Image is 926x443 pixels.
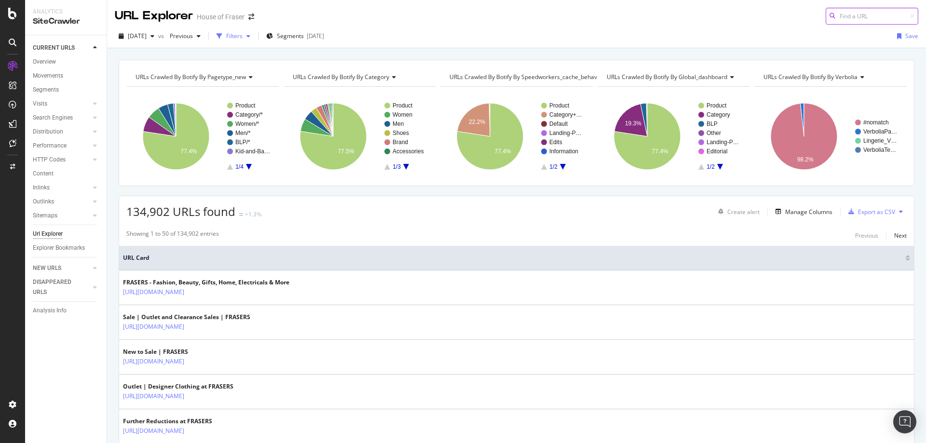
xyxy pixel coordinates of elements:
div: arrow-right-arrow-left [248,13,254,20]
a: Content [33,169,100,179]
div: Showing 1 to 50 of 134,902 entries [126,229,219,241]
a: [URL][DOMAIN_NAME] [123,391,184,401]
a: Explorer Bookmarks [33,243,100,253]
text: Product [707,102,727,109]
div: Performance [33,141,67,151]
div: Outlinks [33,197,54,207]
a: Visits [33,99,90,109]
a: [URL][DOMAIN_NAME] [123,357,184,366]
text: Landing-P… [549,130,582,136]
div: URL Explorer [115,8,193,24]
div: SiteCrawler [33,16,99,27]
div: Content [33,169,54,179]
text: 1/2 [707,163,715,170]
a: Analysis Info [33,306,100,316]
text: Landing-P… [707,139,739,146]
div: Explorer Bookmarks [33,243,85,253]
text: BLP [707,121,718,127]
svg: A chart. [598,94,749,178]
a: Search Engines [33,113,90,123]
svg: A chart. [126,94,277,178]
text: 1/2 [549,163,558,170]
text: Kid-and-Ba… [235,148,270,155]
button: Filters [213,28,254,44]
h4: URLs Crawled By Botify By pagetype_new [134,69,270,85]
div: +1.3% [245,210,261,218]
div: New to Sale | FRASERS [123,348,226,356]
text: Women/* [235,121,259,127]
button: Previous [166,28,204,44]
svg: A chart. [440,94,591,178]
span: URLs Crawled By Botify By verbolia [763,73,858,81]
text: Men/* [235,130,251,136]
text: 19.3% [625,120,641,127]
div: Previous [855,231,878,240]
text: Product [235,102,256,109]
text: 1/3 [393,163,401,170]
text: Other [707,130,721,136]
text: Editorial [707,148,727,155]
text: Category/* [235,111,263,118]
div: Save [905,32,918,40]
a: Segments [33,85,100,95]
div: Search Engines [33,113,73,123]
text: Lingerie_V… [863,137,897,144]
h4: URLs Crawled By Botify By verbolia [762,69,898,85]
span: URLs Crawled By Botify By category [293,73,389,81]
div: HTTP Codes [33,155,66,165]
div: Segments [33,85,59,95]
div: Analysis Info [33,306,67,316]
div: Sale | Outlet and Clearance Sales | FRASERS [123,313,250,322]
div: CURRENT URLS [33,43,75,53]
button: [DATE] [115,28,158,44]
text: Men [393,121,404,127]
button: Save [893,28,918,44]
h4: URLs Crawled By Botify By category [291,69,427,85]
a: [URL][DOMAIN_NAME] [123,287,184,297]
div: FRASERS - Fashion, Beauty, Gifts, Home, Electricals & More [123,278,289,287]
button: Segments[DATE] [262,28,328,44]
div: Manage Columns [785,208,832,216]
span: Previous [166,32,193,40]
span: 2025 Aug. 16th [128,32,147,40]
button: Next [894,229,907,241]
a: Url Explorer [33,229,100,239]
text: BLP/* [235,139,250,146]
h4: URLs Crawled By Botify By global_dashboard [605,69,742,85]
span: URLs Crawled By Botify By pagetype_new [136,73,246,81]
text: Accessories [393,148,424,155]
text: VerboliaPa… [863,128,897,135]
svg: A chart. [284,94,435,178]
input: Find a URL [826,8,918,25]
a: [URL][DOMAIN_NAME] [123,426,184,436]
text: Shoes [393,130,409,136]
div: Export as CSV [858,208,895,216]
div: Movements [33,71,63,81]
text: 98.2% [797,156,814,163]
div: Distribution [33,127,63,137]
a: Movements [33,71,100,81]
span: 134,902 URLs found [126,203,235,219]
text: 77.5% [338,148,354,155]
a: NEW URLS [33,263,90,273]
span: URLs Crawled By Botify By global_dashboard [607,73,727,81]
div: Create alert [727,208,760,216]
div: [DATE] [307,32,324,40]
div: Further Reductions at FRASERS [123,417,226,426]
span: Segments [277,32,304,40]
a: DISAPPEARED URLS [33,277,90,297]
div: Overview [33,57,56,67]
svg: A chart. [754,94,905,178]
span: URLs Crawled By Botify By speedworkers_cache_behaviors [449,73,607,81]
text: Product [393,102,413,109]
text: Product [549,102,570,109]
div: Sitemaps [33,211,57,221]
div: Inlinks [33,183,50,193]
text: VerboliaTe… [863,147,896,153]
text: 22.2% [469,119,485,125]
text: Brand [393,139,408,146]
